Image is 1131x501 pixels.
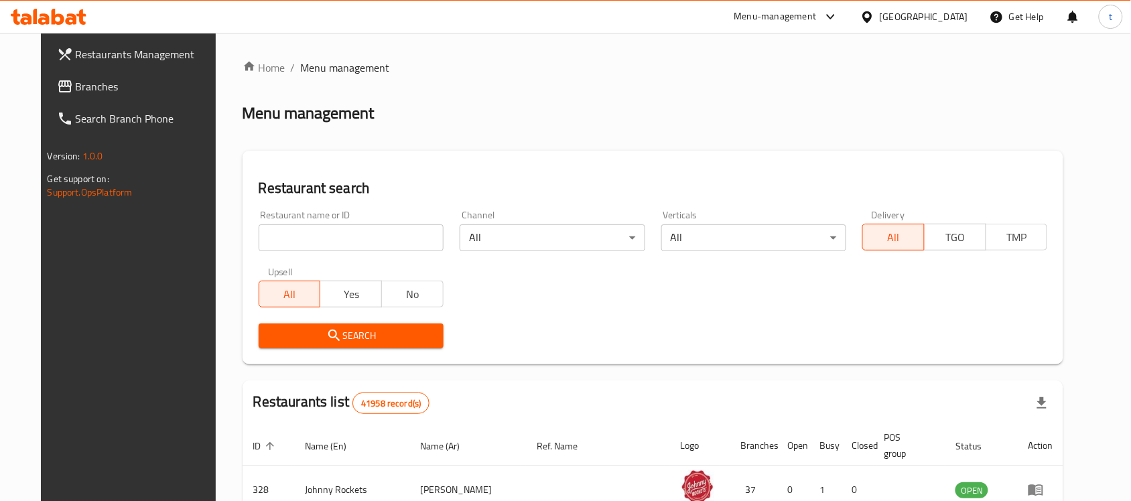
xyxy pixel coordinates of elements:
div: All [460,224,645,251]
span: Branches [76,78,219,94]
a: Restaurants Management [46,38,230,70]
h2: Restaurant search [259,178,1048,198]
button: All [259,281,321,307]
a: Home [243,60,285,76]
div: Export file [1026,387,1058,419]
span: Name (En) [306,438,364,454]
span: TMP [992,228,1043,247]
div: Menu [1028,482,1053,498]
nav: breadcrumb [243,60,1064,76]
span: POS group [884,429,929,461]
span: 1.0.0 [82,147,103,165]
div: Total records count [352,392,429,414]
span: Version: [48,147,80,165]
span: ID [253,438,279,454]
span: No [387,285,438,304]
th: Logo [670,425,730,466]
span: Ref. Name [537,438,595,454]
span: Restaurants Management [76,46,219,62]
span: All [265,285,316,304]
th: Open [777,425,809,466]
th: Action [1017,425,1063,466]
span: OPEN [955,483,988,498]
label: Delivery [872,210,905,220]
li: / [291,60,295,76]
span: Yes [326,285,377,304]
div: [GEOGRAPHIC_DATA] [880,9,968,24]
div: OPEN [955,482,988,498]
input: Search for restaurant name or ID.. [259,224,444,251]
button: All [862,224,925,250]
th: Branches [730,425,777,466]
h2: Restaurants list [253,392,430,414]
button: No [381,281,444,307]
div: Menu-management [734,9,817,25]
label: Upsell [268,267,293,277]
span: Status [955,438,999,454]
a: Search Branch Phone [46,102,230,135]
a: Support.OpsPlatform [48,184,133,201]
span: Search [269,328,433,344]
span: Name (Ar) [420,438,477,454]
div: All [661,224,846,251]
h2: Menu management [243,102,375,124]
th: Closed [842,425,874,466]
span: All [868,228,919,247]
th: Busy [809,425,842,466]
span: 41958 record(s) [353,397,429,410]
span: Menu management [301,60,390,76]
a: Branches [46,70,230,102]
button: TMP [986,224,1048,250]
button: TGO [924,224,986,250]
span: TGO [930,228,981,247]
span: Get support on: [48,170,109,188]
span: t [1109,9,1112,24]
button: Yes [320,281,382,307]
button: Search [259,324,444,348]
span: Search Branch Phone [76,111,219,127]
